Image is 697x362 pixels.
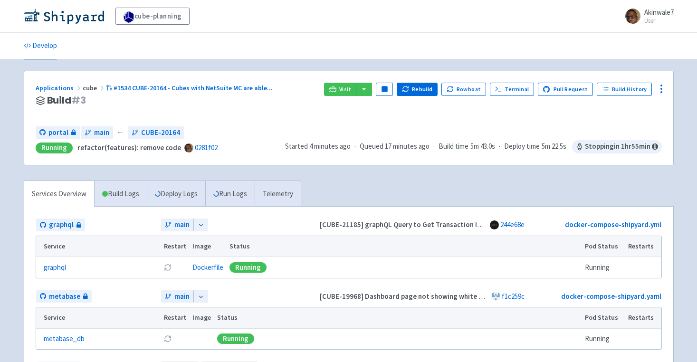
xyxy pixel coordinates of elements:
[441,83,486,96] button: Rowboat
[439,141,468,152] span: Build time
[385,142,430,151] time: 17 minutes ago
[397,83,438,96] button: Rebuild
[161,236,190,257] th: Restart
[504,141,540,152] span: Deploy time
[582,236,625,257] th: Pod Status
[174,291,190,302] span: main
[502,292,525,301] a: f1c259c
[36,126,80,139] a: portal
[161,307,190,328] th: Restart
[597,83,652,96] a: Build History
[255,181,301,207] a: Telemetry
[161,290,193,303] a: main
[360,142,430,151] span: Queued
[538,83,593,96] a: Pull Request
[49,291,80,302] span: metabase
[49,219,74,230] span: graphql
[625,307,661,328] th: Restarts
[582,328,625,349] td: Running
[24,181,94,207] a: Services Overview
[309,142,351,151] time: 4 minutes ago
[214,307,582,328] th: Status
[582,307,625,328] th: Pod Status
[189,236,226,257] th: Image
[128,126,184,139] a: CUBE-20164
[205,181,255,207] a: Run Logs
[490,83,534,96] a: Terminal
[141,127,180,138] span: CUBE-20164
[147,181,205,207] a: Deploy Logs
[500,220,525,229] a: 244e68e
[229,262,267,273] div: Running
[47,95,86,106] span: Build
[644,18,674,24] small: User
[320,292,535,301] strong: [CUBE-19968] Dashboard page not showing white background (#83)
[164,335,172,343] button: Restart pod
[44,333,85,344] a: metabase_db
[217,333,254,344] div: Running
[320,220,522,229] strong: [CUBE-21185] graphQL Query to Get Transaction Imports (#372)
[94,127,109,138] span: main
[106,84,275,92] a: #1534 CUBE-20164 - Cubes with NetSuite MC are able...
[36,236,161,257] th: Service
[189,307,214,328] th: Image
[114,84,273,92] span: #1534 CUBE-20164 - Cubes with NetSuite MC are able ...
[620,9,674,24] a: Akinwale7 User
[24,33,57,59] a: Develop
[36,290,92,303] a: metabase
[44,262,66,273] a: graphql
[470,141,495,152] span: 5m 43.0s
[83,84,106,92] span: cube
[192,263,223,272] a: Dockerfile
[226,236,582,257] th: Status
[115,8,190,25] a: cube-planning
[77,143,181,152] strong: refactor(features): remove code
[195,143,218,152] a: 0281f02
[572,140,662,153] span: Stopping in 1 hr 55 min
[36,307,161,328] th: Service
[95,181,147,207] a: Build Logs
[625,236,661,257] th: Restarts
[542,141,566,152] span: 5m 22.5s
[339,86,352,93] span: Visit
[174,219,190,230] span: main
[71,94,86,107] span: # 3
[36,84,83,92] a: Applications
[48,127,68,138] span: portal
[376,83,393,96] button: Pause
[36,219,85,231] a: graphql
[36,143,73,153] div: Running
[582,257,625,278] td: Running
[81,126,113,139] a: main
[117,127,124,138] span: ←
[644,8,674,17] span: Akinwale7
[565,220,661,229] a: docker-compose-shipyard.yml
[24,9,104,24] img: Shipyard logo
[164,264,172,271] button: Restart pod
[285,142,351,151] span: Started
[161,219,193,231] a: main
[561,292,661,301] a: docker-compose-shipyard.yaml
[324,83,356,96] a: Visit
[285,140,662,153] div: · · ·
